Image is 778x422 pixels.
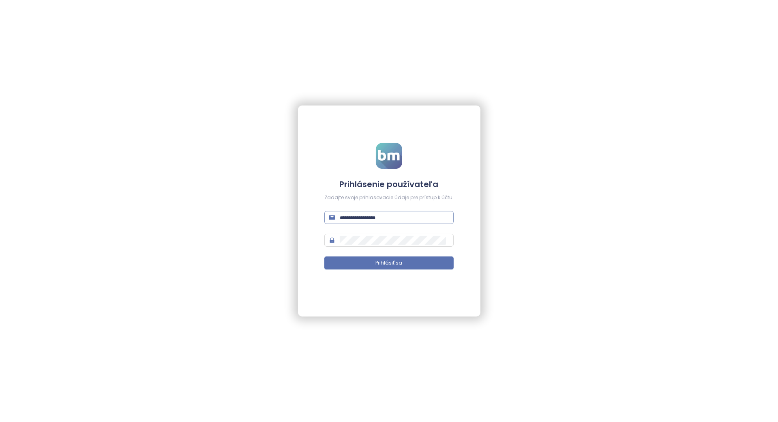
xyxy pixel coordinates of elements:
[324,179,454,190] h4: Prihlásenie používateľa
[329,237,335,243] span: lock
[376,143,402,169] img: logo
[376,259,403,267] span: Prihlásiť sa
[324,194,454,202] div: Zadajte svoje prihlasovacie údaje pre prístup k účtu.
[329,215,335,220] span: mail
[324,256,454,269] button: Prihlásiť sa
